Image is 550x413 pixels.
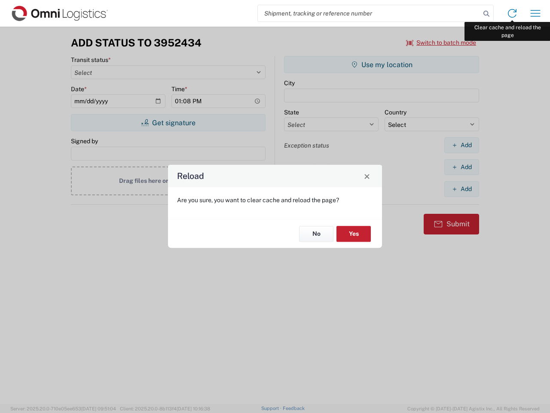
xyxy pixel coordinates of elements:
input: Shipment, tracking or reference number [258,5,480,22]
button: Close [361,170,373,182]
h4: Reload [177,170,204,182]
button: No [299,226,333,242]
p: Are you sure, you want to clear cache and reload the page? [177,196,373,204]
button: Yes [336,226,371,242]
